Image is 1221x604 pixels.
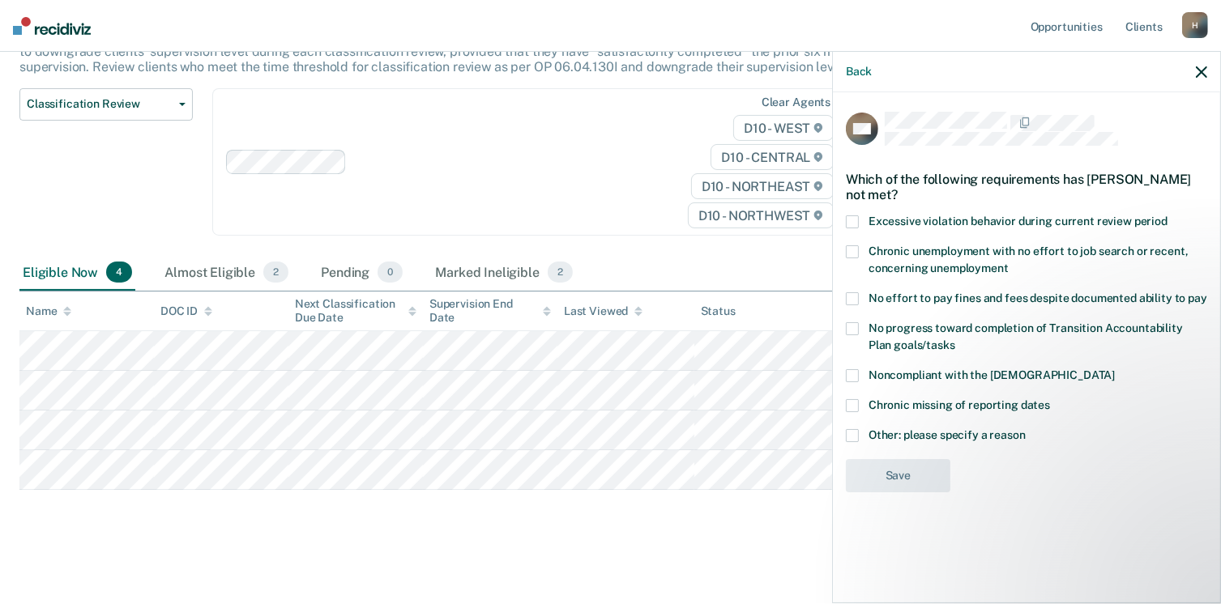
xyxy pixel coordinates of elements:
div: Almost Eligible [161,255,292,291]
span: 2 [263,262,288,283]
div: Eligible Now [19,255,135,291]
span: 0 [378,262,403,283]
span: 4 [106,262,132,283]
span: D10 - NORTHWEST [688,202,834,228]
div: Which of the following requirements has [PERSON_NAME] not met? [846,159,1207,215]
span: Noncompliant with the [DEMOGRAPHIC_DATA] [869,368,1115,381]
span: Classification Review [27,97,173,111]
div: Marked Ineligible [432,255,576,291]
div: Status [701,304,736,318]
span: Other: please specify a reason [869,428,1026,441]
span: Chronic missing of reporting dates [869,398,1050,411]
span: D10 - NORTHEAST [691,173,834,199]
div: Pending [318,255,406,291]
span: Chronic unemployment with no effort to job search or recent, concerning unemployment [869,245,1189,274]
span: D10 - WEST [733,115,834,141]
div: Supervision End Date [429,297,551,325]
div: Name [26,304,71,318]
span: D10 - CENTRAL [711,144,834,170]
span: No effort to pay fines and fees despite documented ability to pay [869,291,1207,304]
div: H [1182,12,1208,38]
div: Last Viewed [564,304,643,318]
div: Clear agents [762,96,830,109]
div: DOC ID [160,304,212,318]
span: 2 [548,262,573,283]
span: No progress toward completion of Transition Accountability Plan goals/tasks [869,321,1183,351]
span: Excessive violation behavior during current review period [869,215,1168,228]
div: Next Classification Due Date [295,297,416,325]
button: Back [846,65,872,79]
img: Recidiviz [13,17,91,35]
button: Save [846,459,950,492]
